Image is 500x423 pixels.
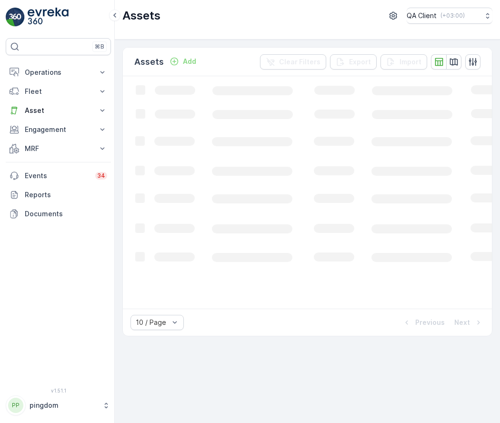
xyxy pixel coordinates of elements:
[260,54,326,70] button: Clear Filters
[25,125,92,134] p: Engagement
[6,82,111,101] button: Fleet
[6,8,25,27] img: logo
[279,57,320,67] p: Clear Filters
[95,43,104,50] p: ⌘B
[183,57,196,66] p: Add
[6,166,111,185] a: Events34
[407,8,492,24] button: QA Client(+03:00)
[25,87,92,96] p: Fleet
[6,63,111,82] button: Operations
[25,209,107,219] p: Documents
[400,57,421,67] p: Import
[6,388,111,393] span: v 1.51.1
[25,106,92,115] p: Asset
[8,398,23,413] div: PP
[6,395,111,415] button: PPpingdom
[440,12,465,20] p: ( +03:00 )
[25,190,107,200] p: Reports
[166,56,200,67] button: Add
[25,144,92,153] p: MRF
[6,185,111,204] a: Reports
[6,101,111,120] button: Asset
[134,55,164,69] p: Assets
[97,172,105,180] p: 34
[330,54,377,70] button: Export
[28,8,69,27] img: logo_light-DOdMpM7g.png
[454,318,470,327] p: Next
[380,54,427,70] button: Import
[122,8,160,23] p: Assets
[415,318,445,327] p: Previous
[407,11,437,20] p: QA Client
[453,317,484,328] button: Next
[349,57,371,67] p: Export
[6,120,111,139] button: Engagement
[6,139,111,158] button: MRF
[25,68,92,77] p: Operations
[30,401,98,410] p: pingdom
[6,204,111,223] a: Documents
[25,171,90,181] p: Events
[401,317,446,328] button: Previous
